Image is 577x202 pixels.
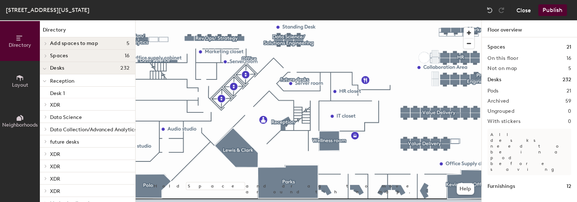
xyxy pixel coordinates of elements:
[50,188,60,194] span: XDR
[486,7,493,14] img: Undo
[6,5,90,15] div: [STREET_ADDRESS][US_STATE]
[568,119,571,124] h2: 0
[40,26,135,37] h1: Directory
[487,88,498,94] h2: Pods
[563,76,571,84] h1: 232
[487,129,571,175] p: All desks need to be in a pod before saving
[50,88,65,96] p: Desk 1
[566,88,571,94] h2: 21
[566,43,571,51] h1: 21
[9,42,31,48] span: Directory
[538,4,567,16] button: Publish
[487,43,505,51] h1: Spaces
[50,114,82,120] span: Data Science
[568,66,571,71] h2: 5
[568,108,571,114] h2: 0
[487,55,518,61] h2: On this floor
[487,66,517,71] h2: Not on map
[498,7,505,14] img: Redo
[50,78,74,84] span: Reception
[565,98,571,104] h2: 59
[487,119,520,124] h2: With stickers
[487,182,515,190] h1: Furnishings
[50,127,137,133] span: Data Collection/Advanced Analytics
[457,183,474,195] button: Help
[566,182,571,190] h1: 12
[50,151,60,157] span: XDR
[566,55,571,61] h2: 16
[487,108,514,114] h2: Ungrouped
[516,4,531,16] button: Close
[50,41,98,46] span: Add spaces to map
[120,65,129,71] span: 232
[12,82,28,88] span: Layout
[2,122,38,128] span: Neighborhoods
[50,176,60,182] span: XDR
[50,65,64,71] span: Desks
[50,53,68,59] span: Spaces
[487,76,501,84] h1: Desks
[50,102,60,108] span: XDR
[487,98,509,104] h2: Archived
[50,164,60,170] span: XDR
[126,41,129,46] span: 5
[124,53,129,59] span: 16
[482,20,577,37] h1: Floor overview
[50,139,79,145] span: future desks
